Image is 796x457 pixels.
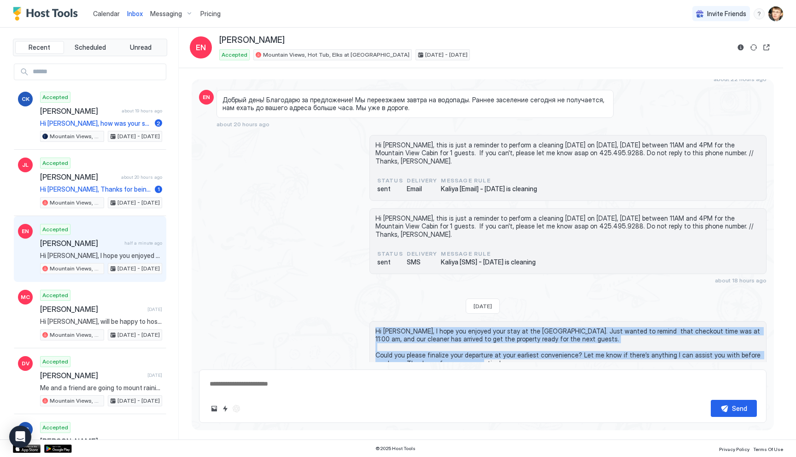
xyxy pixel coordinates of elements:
button: Send [711,400,757,417]
span: Delivery [407,250,438,258]
span: about 20 hours ago [121,174,162,180]
a: Calendar [93,9,120,18]
span: [DATE] [147,372,162,378]
span: Message Rule [441,250,536,258]
span: about 22 hours ago [714,76,767,82]
span: Accepted [42,291,68,299]
span: [DATE] [147,306,162,312]
span: about 18 hours ago [715,277,767,284]
span: Hi [PERSON_NAME], this is just a reminder to perform a cleaning [DATE] on [DATE], [DATE] between ... [375,214,761,239]
span: Invite Friends [707,10,746,18]
span: [DATE] - [DATE] [117,264,160,273]
span: BS [22,425,29,434]
span: sent [377,185,403,193]
span: [DATE] [147,439,162,445]
span: [DATE] [474,303,492,310]
span: [DATE] - [DATE] [117,331,160,339]
div: User profile [768,6,783,21]
a: App Store [13,445,41,453]
span: Mountain Views, Hot Tub, Elks at [GEOGRAPHIC_DATA] [263,51,410,59]
a: Terms Of Use [753,444,783,453]
span: Mountain Views, Hot Tub, Elks at [GEOGRAPHIC_DATA] [50,132,102,141]
span: Mountain Views, Hot Tub, Elks at [GEOGRAPHIC_DATA] [50,199,102,207]
span: 2 [157,120,160,127]
span: [DATE] - [DATE] [117,199,160,207]
span: SMS [407,258,438,266]
div: Send [732,404,747,413]
a: Inbox [127,9,143,18]
span: [DATE] - [DATE] [425,51,468,59]
button: Upload image [209,403,220,414]
span: [PERSON_NAME] [219,35,285,46]
span: about 20 hours ago [217,121,269,128]
span: [PERSON_NAME] [40,239,121,248]
button: Open reservation [761,42,772,53]
span: Hi [PERSON_NAME], how was your stay? We would appreciate you sharing one thing you liked the most... [40,119,151,128]
span: Recent [29,43,50,52]
span: © 2025 Host Tools [375,445,416,451]
span: Accepted [42,93,68,101]
span: Mountain Views, Hot Tub, Elks at [GEOGRAPHIC_DATA] [50,331,102,339]
span: status [377,176,403,185]
span: Privacy Policy [719,446,749,452]
button: Scheduled [66,41,115,54]
span: Hi [PERSON_NAME], I hope you enjoyed your stay at the [GEOGRAPHIC_DATA]. Just wanted to remind th... [375,327,761,368]
span: Добрый день! Благодарю за предложение! Мы переезжаем завтра на водопады. Раннее заселение сегодня... [222,96,608,112]
button: Quick reply [220,403,231,414]
span: MC [21,293,30,301]
span: Accepted [42,225,68,234]
div: menu [754,8,765,19]
span: Mountain Views, Hot Tub, Elks at [GEOGRAPHIC_DATA] [50,397,102,405]
span: Pricing [200,10,221,18]
span: Unread [130,43,152,52]
span: sent [377,258,403,266]
span: Calendar [93,10,120,18]
a: Host Tools Logo [13,7,82,21]
span: about 19 hours ago [122,108,162,114]
div: tab-group [13,39,167,56]
span: Accepted [42,357,68,366]
span: status [377,250,403,258]
span: Kaliya [Email] - [DATE] is cleaning [441,185,537,193]
span: Messaging [150,10,182,18]
span: [PERSON_NAME] [40,106,118,116]
span: Message Rule [441,176,537,185]
span: Hi [PERSON_NAME], I hope you enjoyed your stay at the [GEOGRAPHIC_DATA]. Just wanted to remind th... [40,252,162,260]
span: Accepted [42,159,68,167]
span: Delivery [407,176,438,185]
span: [PERSON_NAME] [40,437,144,446]
span: EN [22,227,29,235]
span: half a minute ago [124,240,162,246]
span: Accepted [42,423,68,432]
a: Google Play Store [44,445,72,453]
div: Open Intercom Messenger [9,426,31,448]
span: EN [196,42,206,53]
span: [DATE] - [DATE] [117,132,160,141]
span: Accepted [222,51,247,59]
button: Recent [15,41,64,54]
button: Sync reservation [748,42,759,53]
span: Kaliya [SMS] - [DATE] is cleaning [441,258,536,266]
span: Hi [PERSON_NAME], will be happy to host you at our Mountain View Cabin! We will provide you the d... [40,317,162,326]
span: Inbox [127,10,143,18]
span: JL [22,161,29,169]
span: Me and a friend are going to mount rainier for the first time. We are hoping to stay at your cabi... [40,384,162,392]
span: DV [22,359,29,368]
button: Unread [116,41,165,54]
button: Reservation information [735,42,746,53]
span: Terms Of Use [753,446,783,452]
span: Hi [PERSON_NAME], Thanks for being such a great guest at our Mountain View Cabin! We left you a 5... [40,185,151,193]
span: Scheduled [75,43,106,52]
span: [PERSON_NAME] [40,371,144,380]
input: Input Field [29,64,166,80]
span: [PERSON_NAME] [40,305,144,314]
span: CK [22,95,29,103]
span: Hi [PERSON_NAME], this is just a reminder to perform a cleaning [DATE] on [DATE], [DATE] between ... [375,141,761,165]
span: 1 [158,186,160,193]
span: Email [407,185,438,193]
span: Mountain Views, Hot Tub, Elks at [GEOGRAPHIC_DATA] [50,264,102,273]
span: [DATE] - [DATE] [117,397,160,405]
